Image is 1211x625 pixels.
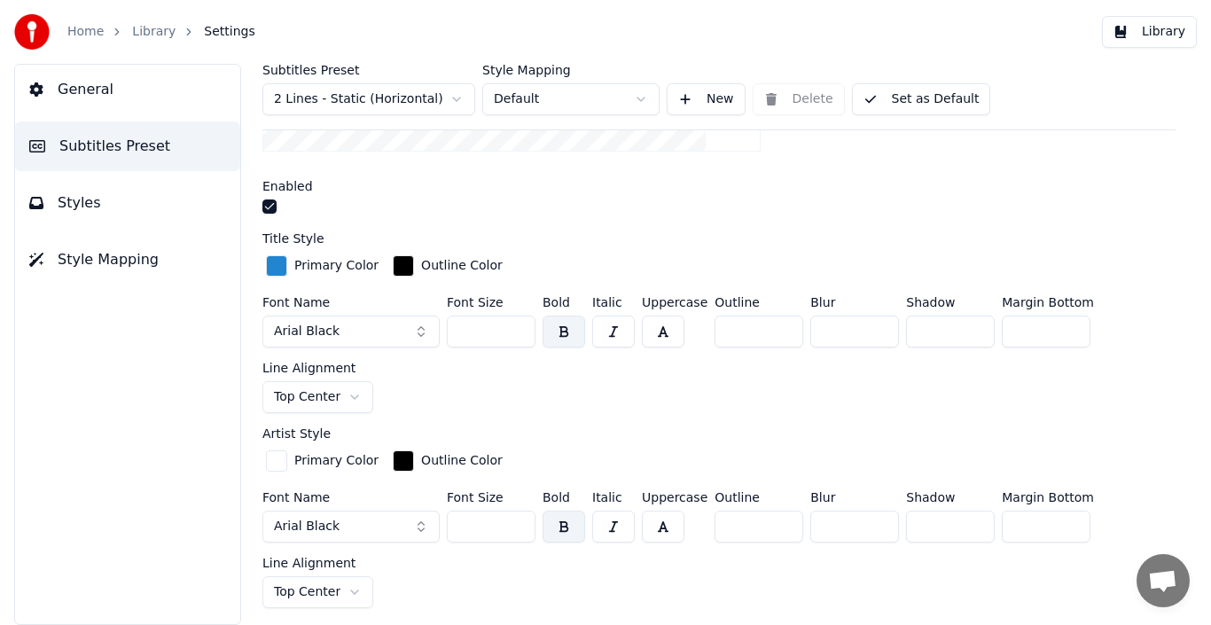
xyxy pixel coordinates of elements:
[543,296,585,309] label: Bold
[1102,16,1197,48] button: Library
[1137,554,1190,607] div: Open chat
[58,79,113,100] span: General
[642,296,707,309] label: Uppercase
[852,83,991,115] button: Set as Default
[447,491,535,504] label: Font Size
[482,64,660,76] label: Style Mapping
[810,296,899,309] label: Blur
[15,121,240,171] button: Subtitles Preset
[810,491,899,504] label: Blur
[262,180,313,192] label: Enabled
[421,452,503,470] div: Outline Color
[294,452,379,470] div: Primary Color
[642,491,707,504] label: Uppercase
[67,23,104,41] a: Home
[274,518,340,535] span: Arial Black
[67,23,255,41] nav: breadcrumb
[294,257,379,275] div: Primary Color
[262,491,440,504] label: Font Name
[421,257,503,275] div: Outline Color
[715,296,803,309] label: Outline
[274,323,340,340] span: Arial Black
[1002,296,1094,309] label: Margin Bottom
[15,65,240,114] button: General
[58,192,101,214] span: Styles
[262,252,382,280] button: Primary Color
[262,427,331,440] label: Artist Style
[15,235,240,285] button: Style Mapping
[262,557,373,569] label: Line Alignment
[59,136,170,157] span: Subtitles Preset
[389,252,506,280] button: Outline Color
[389,447,506,475] button: Outline Color
[543,491,585,504] label: Bold
[15,178,240,228] button: Styles
[262,232,324,245] label: Title Style
[262,296,440,309] label: Font Name
[262,64,475,76] label: Subtitles Preset
[715,491,803,504] label: Outline
[592,491,635,504] label: Italic
[447,296,535,309] label: Font Size
[262,362,373,374] label: Line Alignment
[592,296,635,309] label: Italic
[906,296,995,309] label: Shadow
[667,83,746,115] button: New
[132,23,176,41] a: Library
[14,14,50,50] img: youka
[906,491,995,504] label: Shadow
[204,23,254,41] span: Settings
[1002,491,1094,504] label: Margin Bottom
[58,249,159,270] span: Style Mapping
[262,447,382,475] button: Primary Color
